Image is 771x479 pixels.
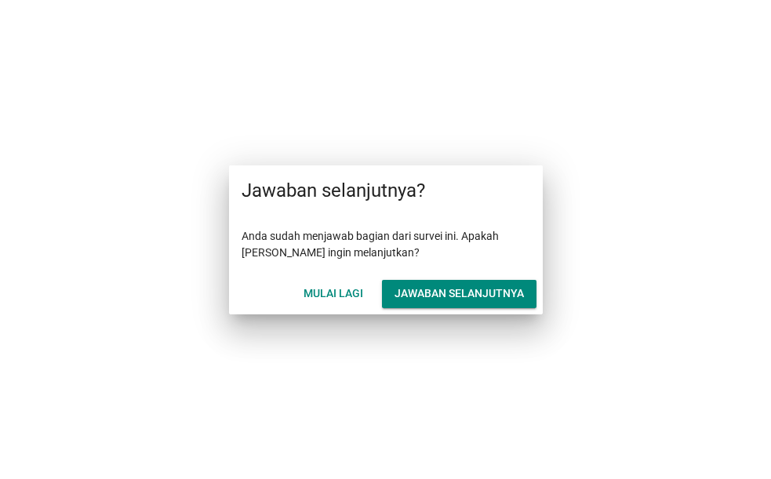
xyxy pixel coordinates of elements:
button: Mulai lagi [291,280,376,308]
div: Mulai lagi [304,285,363,302]
button: Jawaban selanjutnya [382,280,536,308]
div: Jawaban selanjutnya [395,285,524,302]
div: Anda sudah menjawab bagian dari survei ini. Apakah [PERSON_NAME] ingin melanjutkan? [229,216,543,274]
div: Jawaban selanjutnya? [229,165,543,216]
